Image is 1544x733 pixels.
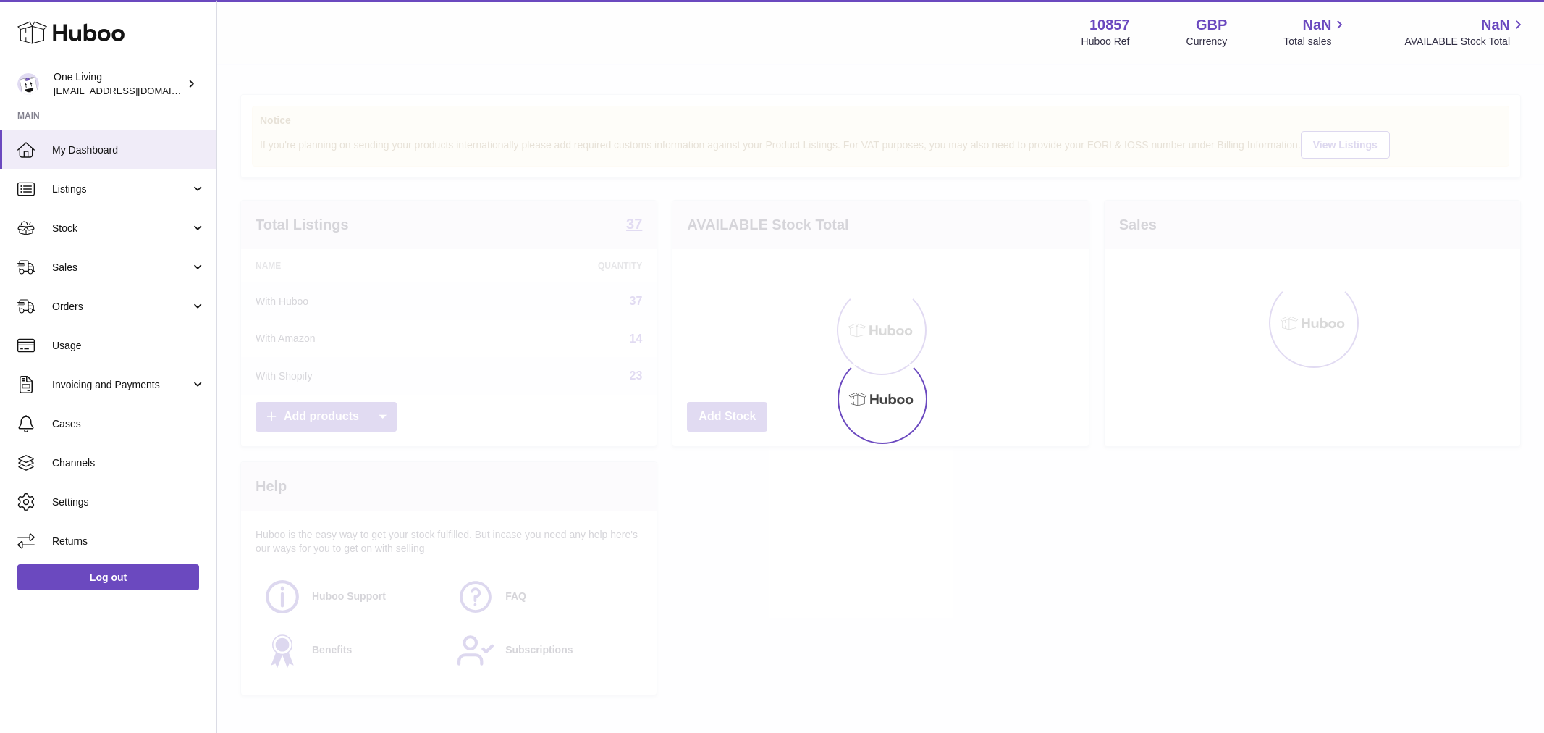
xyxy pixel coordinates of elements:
span: Settings [52,495,206,509]
a: NaN AVAILABLE Stock Total [1404,15,1527,49]
strong: GBP [1196,15,1227,35]
span: Cases [52,417,206,431]
span: NaN [1481,15,1510,35]
span: Returns [52,535,206,548]
span: Orders [52,300,190,314]
span: Total sales [1283,35,1348,49]
span: Sales [52,261,190,275]
div: Currency [1186,35,1228,49]
span: [EMAIL_ADDRESS][DOMAIN_NAME] [54,85,213,96]
div: Huboo Ref [1081,35,1130,49]
strong: 10857 [1089,15,1130,35]
a: Log out [17,564,199,590]
span: Listings [52,183,190,196]
a: NaN Total sales [1283,15,1348,49]
span: Usage [52,339,206,353]
img: internalAdmin-10857@internal.huboo.com [17,73,39,95]
div: One Living [54,70,184,98]
span: NaN [1302,15,1331,35]
span: Invoicing and Payments [52,378,190,392]
span: My Dashboard [52,143,206,157]
span: Channels [52,456,206,470]
span: AVAILABLE Stock Total [1404,35,1527,49]
span: Stock [52,222,190,235]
